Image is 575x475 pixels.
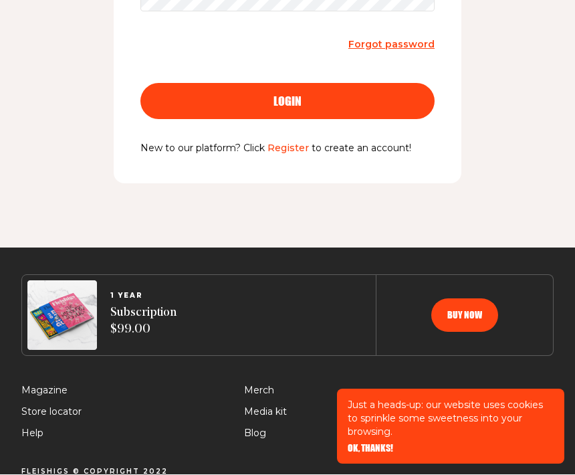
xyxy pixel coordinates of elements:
span: Merch [244,383,274,399]
a: Store locator [21,406,82,418]
p: New to our platform? Click to create an account! [140,141,435,157]
button: OK, THANKS! [348,444,393,454]
span: Forgot password [348,39,435,51]
a: Merch [244,385,274,397]
button: Buy now [431,299,498,332]
a: Forgot password [348,36,435,54]
span: Blog [244,426,266,442]
span: Help [21,426,43,442]
button: login [140,84,435,120]
a: Magazine [21,385,68,397]
a: Blog [244,427,266,440]
span: Media kit [244,405,287,421]
img: Magazines image [27,281,97,351]
a: Help [21,427,43,440]
p: Just a heads-up: our website uses cookies to sprinkle some sweetness into your browsing. [348,399,554,439]
a: Register [267,142,309,155]
a: Media kit [244,406,287,418]
span: Store locator [21,405,82,421]
span: login [273,96,302,108]
span: Subscription $99.00 [110,306,177,339]
span: Buy now [447,311,482,320]
span: Magazine [21,383,68,399]
span: 1 YEAR [110,292,177,300]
